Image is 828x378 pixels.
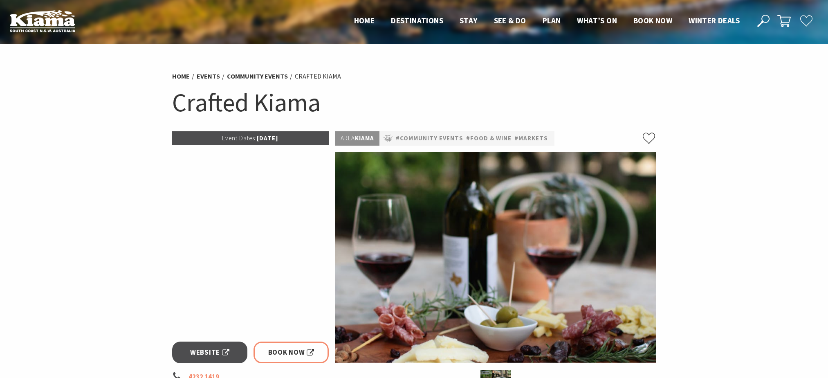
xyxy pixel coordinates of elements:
[354,16,375,25] span: Home
[197,72,220,81] a: Events
[341,134,355,142] span: Area
[172,72,190,81] a: Home
[190,347,229,358] span: Website
[335,131,379,146] p: Kiama
[633,16,672,25] span: Book now
[391,16,443,25] span: Destinations
[460,16,478,25] span: Stay
[172,342,248,363] a: Website
[689,16,740,25] span: Winter Deals
[346,14,748,28] nav: Main Menu
[227,72,288,81] a: Community Events
[514,133,548,144] a: #Markets
[466,133,512,144] a: #Food & Wine
[222,134,257,142] span: Event Dates:
[172,131,329,145] p: [DATE]
[335,152,656,363] img: Wine and cheese placed on a table to enjoy
[577,16,617,25] span: What’s On
[268,347,314,358] span: Book Now
[543,16,561,25] span: Plan
[295,71,341,82] li: Crafted Kiama
[396,133,463,144] a: #Community Events
[172,86,656,119] h1: Crafted Kiama
[10,10,75,32] img: Kiama Logo
[254,342,329,363] a: Book Now
[494,16,526,25] span: See & Do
